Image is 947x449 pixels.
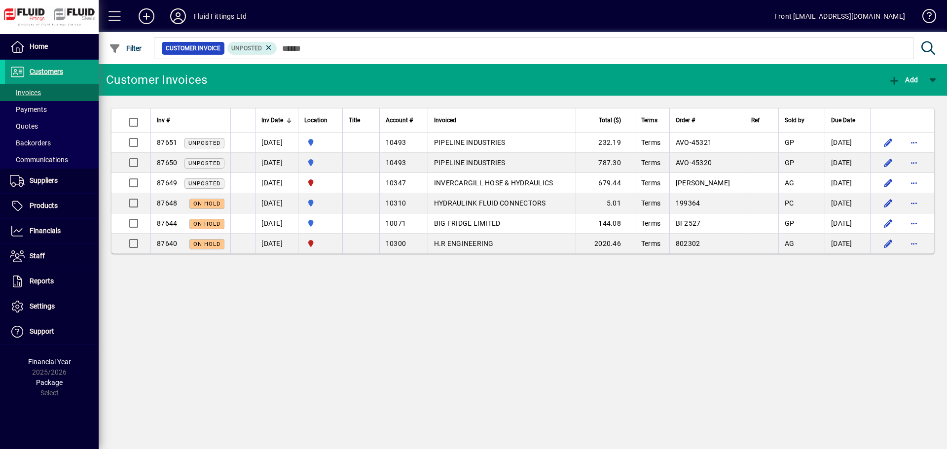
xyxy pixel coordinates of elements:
[880,155,896,171] button: Edit
[5,219,99,243] a: Financials
[785,115,819,126] div: Sold by
[5,194,99,218] a: Products
[157,138,177,146] span: 87651
[676,240,700,247] span: 802302
[676,159,712,167] span: AVO-45320
[785,159,795,167] span: GP
[30,68,63,75] span: Customers
[30,277,54,285] span: Reports
[106,72,207,88] div: Customer Invoices
[906,236,922,251] button: More options
[304,115,328,126] span: Location
[193,221,220,227] span: On hold
[906,175,922,191] button: More options
[880,215,896,231] button: Edit
[193,201,220,207] span: On hold
[888,76,918,84] span: Add
[785,240,795,247] span: AG
[30,252,45,260] span: Staff
[434,115,456,126] span: Invoiced
[576,173,635,193] td: 679.44
[30,302,55,310] span: Settings
[582,115,630,126] div: Total ($)
[131,7,162,25] button: Add
[193,241,220,247] span: On hold
[434,115,570,126] div: Invoiced
[5,35,99,59] a: Home
[906,155,922,171] button: More options
[349,115,373,126] div: Title
[5,101,99,118] a: Payments
[880,135,896,150] button: Edit
[5,169,99,193] a: Suppliers
[825,173,870,193] td: [DATE]
[304,198,336,208] span: AUCKLAND
[825,153,870,173] td: [DATE]
[825,234,870,253] td: [DATE]
[30,42,48,50] span: Home
[304,218,336,229] span: AUCKLAND
[825,133,870,153] td: [DATE]
[10,139,51,147] span: Backorders
[676,115,695,126] span: Order #
[162,7,194,25] button: Profile
[641,179,660,187] span: Terms
[825,213,870,234] td: [DATE]
[676,219,701,227] span: BF2527
[434,179,553,187] span: INVERCARGILL HOSE & HYDRAULICS
[386,138,406,146] span: 10493
[641,159,660,167] span: Terms
[386,199,406,207] span: 10310
[880,175,896,191] button: Edit
[5,319,99,344] a: Support
[785,219,795,227] span: GP
[304,157,336,168] span: AUCKLAND
[5,118,99,135] a: Quotes
[304,137,336,148] span: AUCKLAND
[785,199,794,207] span: PC
[349,115,360,126] span: Title
[906,195,922,211] button: More options
[434,138,506,146] span: PIPELINE INDUSTRIES
[774,8,905,24] div: Front [EMAIL_ADDRESS][DOMAIN_NAME]
[641,115,657,126] span: Terms
[30,327,54,335] span: Support
[157,115,170,126] span: Inv #
[915,2,935,34] a: Knowledge Base
[576,133,635,153] td: 232.19
[676,199,700,207] span: 199364
[5,244,99,269] a: Staff
[880,236,896,251] button: Edit
[255,234,298,253] td: [DATE]
[785,138,795,146] span: GP
[831,115,855,126] span: Due Date
[599,115,621,126] span: Total ($)
[227,42,277,55] mat-chip: Customer Invoice Status: Unposted
[576,213,635,234] td: 144.08
[166,43,220,53] span: Customer Invoice
[261,115,283,126] span: Inv Date
[886,71,920,89] button: Add
[386,115,413,126] span: Account #
[676,138,712,146] span: AVO-45321
[157,219,177,227] span: 87644
[255,153,298,173] td: [DATE]
[109,44,142,52] span: Filter
[188,140,220,146] span: Unposted
[434,199,546,207] span: HYDRAULINK FLUID CONNECTORS
[5,151,99,168] a: Communications
[386,159,406,167] span: 10493
[255,213,298,234] td: [DATE]
[386,219,406,227] span: 10071
[157,159,177,167] span: 87650
[157,240,177,247] span: 87640
[304,238,336,249] span: CHRISTCHURCH
[386,240,406,247] span: 10300
[576,193,635,213] td: 5.01
[36,379,63,386] span: Package
[10,89,41,97] span: Invoices
[261,115,292,126] div: Inv Date
[5,84,99,101] a: Invoices
[785,179,795,187] span: AG
[304,177,336,188] span: CHRISTCHURCH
